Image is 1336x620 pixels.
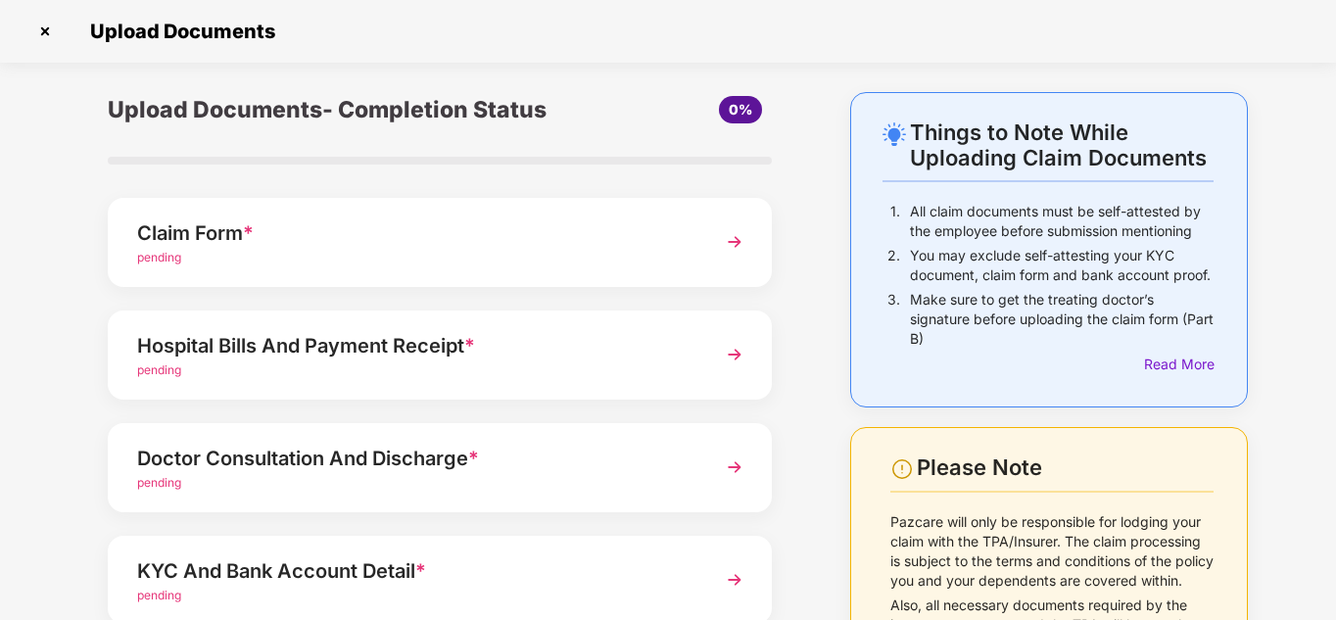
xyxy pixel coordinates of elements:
p: 2. [887,246,900,285]
div: Doctor Consultation And Discharge [137,443,692,474]
span: pending [137,588,181,602]
div: KYC And Bank Account Detail [137,555,692,587]
img: svg+xml;base64,PHN2ZyBpZD0iTmV4dCIgeG1sbnM9Imh0dHA6Ly93d3cudzMub3JnLzIwMDAvc3ZnIiB3aWR0aD0iMzYiIG... [717,337,752,372]
p: Make sure to get the treating doctor’s signature before uploading the claim form (Part B) [910,290,1214,349]
span: pending [137,475,181,490]
span: pending [137,362,181,377]
img: svg+xml;base64,PHN2ZyBpZD0iQ3Jvc3MtMzJ4MzIiIHhtbG5zPSJodHRwOi8vd3d3LnczLm9yZy8yMDAwL3N2ZyIgd2lkdG... [29,16,61,47]
p: 1. [890,202,900,241]
span: pending [137,250,181,264]
div: Hospital Bills And Payment Receipt [137,330,692,361]
img: svg+xml;base64,PHN2ZyBpZD0iTmV4dCIgeG1sbnM9Imh0dHA6Ly93d3cudzMub3JnLzIwMDAvc3ZnIiB3aWR0aD0iMzYiIG... [717,562,752,597]
span: Upload Documents [71,20,285,43]
p: Pazcare will only be responsible for lodging your claim with the TPA/Insurer. The claim processin... [890,512,1215,591]
div: Claim Form [137,217,692,249]
div: Please Note [917,454,1214,481]
p: All claim documents must be self-attested by the employee before submission mentioning [910,202,1214,241]
img: svg+xml;base64,PHN2ZyBpZD0iV2FybmluZ18tXzI0eDI0IiBkYXRhLW5hbWU9Ildhcm5pbmcgLSAyNHgyNCIgeG1sbnM9Im... [890,457,914,481]
div: Read More [1144,354,1214,375]
div: Things to Note While Uploading Claim Documents [910,119,1214,170]
p: 3. [887,290,900,349]
div: Upload Documents- Completion Status [108,92,550,127]
img: svg+xml;base64,PHN2ZyBpZD0iTmV4dCIgeG1sbnM9Imh0dHA6Ly93d3cudzMub3JnLzIwMDAvc3ZnIiB3aWR0aD0iMzYiIG... [717,450,752,485]
span: 0% [729,101,752,118]
p: You may exclude self-attesting your KYC document, claim form and bank account proof. [910,246,1214,285]
img: svg+xml;base64,PHN2ZyB4bWxucz0iaHR0cDovL3d3dy53My5vcmcvMjAwMC9zdmciIHdpZHRoPSIyNC4wOTMiIGhlaWdodD... [883,122,906,146]
img: svg+xml;base64,PHN2ZyBpZD0iTmV4dCIgeG1sbnM9Imh0dHA6Ly93d3cudzMub3JnLzIwMDAvc3ZnIiB3aWR0aD0iMzYiIG... [717,224,752,260]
